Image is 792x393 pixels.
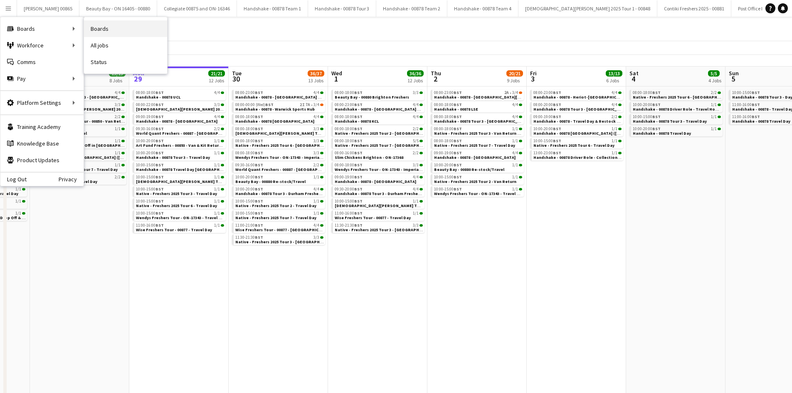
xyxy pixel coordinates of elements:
[533,94,654,100] span: Handshake - 00878 - Heriot-Watt University On Site Day
[235,131,386,136] span: Lady Garden Tour 1 - 00848 - Imperial College
[354,90,363,95] span: BST
[434,126,522,136] a: 08:00-18:00BST1/1Native - Freshers 2025 Tour 3 - Van Return Day
[313,151,319,155] span: 3/3
[629,90,723,102] div: 08:00-18:00BST2/2Native - Freshers 2025 Tour 6 - [GEOGRAPHIC_DATA] - [GEOGRAPHIC_DATA]
[115,175,121,179] span: 2/2
[235,94,341,100] span: Handshake - 00878 - Strathclyde University On Site Day
[136,131,274,136] span: World Quant Freshers - 00887 - University of Warwick Freshers Flyering
[235,102,323,111] a: 08:00-00:00 (Wed)BST2I7A•3/4Handshake - 00878 - Warwick Sports Hub
[84,37,167,54] a: All jobs
[255,126,263,131] span: BST
[434,119,552,124] span: Handshake - 00878 Tour 3 - Durham University Onsite Day
[214,163,220,167] span: 1/1
[313,91,319,95] span: 4/4
[652,102,661,107] span: BST
[232,174,325,186] div: 10:00-20:00BST1/1Beauty Bay - 00880 Re-stock/Travel
[512,163,518,167] span: 1/1
[331,150,424,162] div: 08:00-16:00BST2/2Slim Chickens Brighton - ON-17368
[37,106,197,112] span: Lady Garden 2025 Tour 2 - 00848 - Loughborough University
[155,174,164,180] span: BST
[133,162,226,174] div: 10:00-15:00BST1/1Handshake - 00878 Travel Day [GEOGRAPHIC_DATA]
[214,151,220,155] span: 1/1
[155,138,164,143] span: BST
[335,150,423,160] a: 08:00-16:00BST2/2Slim Chickens Brighton - ON-17368
[235,138,323,148] a: 08:00-18:00BST3/3Native - Freshers 2025 Tour 6 - [GEOGRAPHIC_DATA]
[434,91,462,95] span: 08:00-23:00
[235,90,323,99] a: 08:00-23:00BST4/4Handshake - 00878 - [GEOGRAPHIC_DATA] On Site Day
[454,162,462,168] span: BST
[533,151,561,155] span: 13:00-23:00
[136,119,217,124] span: Handshake - 00878 - Warwick
[354,150,363,156] span: BST
[235,127,263,131] span: 08:00-18:00
[434,103,462,107] span: 08:00-18:00
[235,106,315,112] span: Handshake - 00878 - Warwick Sports Hub
[313,127,319,131] span: 3/3
[633,115,661,119] span: 10:00-15:00
[431,174,524,186] div: 10:00-15:00BST1/1Native - Freshers 2025 Tour 2 - Van Return
[434,131,525,136] span: Native - Freshers 2025 Tour 3 - Van Return Day
[354,114,363,119] span: BST
[235,91,263,95] span: 08:00-23:00
[533,90,622,99] a: 08:00-23:00BST4/4Handshake - 00878 - Heriot-[GEOGRAPHIC_DATA] On Site Day
[136,138,224,148] a: 10:00-20:00BST1/1Art Fund Freshers - 00893 - Van & Kit Return Day
[335,102,423,111] a: 08:00-23:00BST4/4Handshake - 00878 - [GEOGRAPHIC_DATA] On Site Day
[732,119,790,124] span: Handshake - 00878 Travel Day
[629,126,723,138] div: 10:00-20:00BST1/1Handshake - 00878 Travel Day
[136,94,180,100] span: Handshake - 00878 UCL
[136,150,224,160] a: 10:00-20:00BST1/1Handshake - 00878 Tour 3 - Travel Day
[413,103,419,107] span: 4/4
[447,0,518,17] button: Handshake - 00878 Team 4
[136,115,164,119] span: 09:00-19:00
[331,162,424,174] div: 08:00-18:00BST3/3Wendys Freshers Tour - ON-17343 - Imperial College London Day 2
[434,155,516,160] span: Handshake - 00878 - Lancaster
[136,167,237,172] span: Handshake - 00878 Travel Day Glasgow
[434,175,462,179] span: 10:00-15:00
[235,167,372,172] span: World Quant Freshers - 00887 - Imperial College London Flyering
[331,174,424,186] div: 09:00-19:00BST4/4Handshake - 00878 - [GEOGRAPHIC_DATA]
[136,91,164,95] span: 08:00-18:00
[214,127,220,131] span: 2/2
[376,0,447,17] button: Handshake - 00878 Team 2
[335,162,423,172] a: 08:00-18:00BST3/3Wendys Freshers Tour - ON-17343 - Imperial College London Day 2
[553,102,561,107] span: BST
[235,163,263,167] span: 09:30-16:00
[79,0,157,17] button: Beauty Bay - ON 16405 - 00880
[235,114,323,124] a: 08:00-18:00BST4/4Handshake - 00878 [GEOGRAPHIC_DATA]
[512,115,518,119] span: 4/4
[232,114,325,126] div: 08:00-18:00BST4/4Handshake - 00878 [GEOGRAPHIC_DATA]
[553,114,561,119] span: BST
[133,150,226,162] div: 10:00-20:00BST1/1Handshake - 00878 Tour 3 - Travel Day
[0,54,84,70] a: Comms
[633,103,661,107] span: 10:00-20:00
[530,114,623,126] div: 09:00-19:00BST2/2Handshake - 00878 - Travel Day & Restock Day
[136,139,164,143] span: 10:00-20:00
[313,163,319,167] span: 2/2
[235,155,365,160] span: Wendys Freshers Tour - ON-17343 - Imperial College London Day 1
[431,114,524,126] div: 08:00-18:00BST4/4Handshake - 00878 Tour 3 - [GEOGRAPHIC_DATA] Onsite Day
[335,94,409,100] span: Beauty Bay - 00880 Brighton Freshers
[612,103,617,107] span: 4/4
[431,90,524,102] div: 08:00-23:00BST2A•3/4Handshake - 00878 - [GEOGRAPHIC_DATA][PERSON_NAME] On Site Day
[214,91,220,95] span: 4/4
[633,119,707,124] span: Handshake - 00878 Tour 3 - Travel Day
[633,91,661,95] span: 08:00-18:00
[732,91,760,95] span: 10:00-15:00
[155,162,164,168] span: BST
[232,102,325,114] div: 08:00-00:00 (Wed)BST2I7A•3/4Handshake - 00878 - Warwick Sports Hub
[255,150,263,156] span: BST
[0,152,84,168] a: Product Updates
[454,90,462,95] span: BST
[434,163,462,167] span: 10:00-20:00
[214,139,220,143] span: 1/1
[133,90,226,102] div: 08:00-18:00BST4/4Handshake - 00878 UCL
[518,0,657,17] button: [DEMOGRAPHIC_DATA][PERSON_NAME] 2025 Tour 1 - 00848
[533,119,624,124] span: Handshake - 00878 - Travel Day & Restock Day
[530,150,623,162] div: 13:00-23:00BST1/1Handshake - 00878 Driver Role - Collection & Drop Off
[413,151,419,155] span: 2/2
[711,115,717,119] span: 1/1
[434,151,462,155] span: 09:00-19:00
[732,103,760,107] span: 11:00-16:00
[235,151,263,155] span: 08:00-18:00
[37,143,138,148] span: Handshake - 00878 - Day Off in Manchester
